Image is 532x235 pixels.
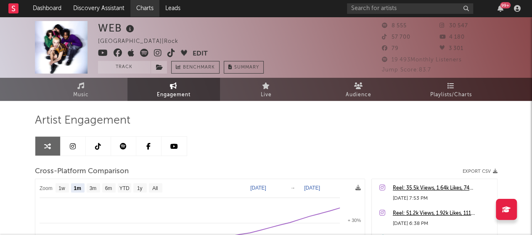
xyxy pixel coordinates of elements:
div: 99 + [500,2,511,8]
div: [DATE] 6:38 PM [393,219,493,229]
span: 57 700 [382,34,410,40]
text: Zoom [40,185,53,191]
span: Summary [234,65,259,70]
a: Engagement [127,78,220,101]
span: 79 [382,46,399,51]
text: All [152,185,158,191]
span: 19 493 Monthly Listeners [382,57,462,63]
span: 30 547 [439,23,468,29]
span: Jump Score: 83.7 [382,67,431,73]
span: Artist Engagement [35,116,130,126]
text: + 30% [347,218,361,223]
text: [DATE] [250,185,266,191]
div: [DATE] 7:53 PM [393,193,493,203]
a: Reel: 35.5k Views, 1.64k Likes, 74 Comments [393,183,493,193]
div: WEB [98,21,136,35]
text: 1m [74,185,81,191]
text: [DATE] [304,185,320,191]
span: Audience [346,90,371,100]
text: YTD [119,185,129,191]
span: 3 301 [439,46,463,51]
text: 6m [105,185,112,191]
a: Benchmark [171,61,220,74]
span: Music [73,90,89,100]
a: Audience [312,78,405,101]
button: Export CSV [463,169,498,174]
text: 1w [58,185,65,191]
button: 99+ [498,5,503,12]
span: Benchmark [183,63,215,73]
input: Search for artists [347,3,473,14]
span: Cross-Platform Comparison [35,166,129,177]
button: Edit [193,49,208,59]
span: Engagement [157,90,191,100]
a: Reel: 51.2k Views, 1.92k Likes, 111 Comments [393,209,493,219]
a: Music [35,78,127,101]
button: Summary [224,61,264,74]
button: Track [98,61,151,74]
span: 4 180 [439,34,465,40]
text: 1y [137,185,142,191]
text: → [290,185,295,191]
span: Live [261,90,272,100]
a: Playlists/Charts [405,78,498,101]
span: 8 555 [382,23,407,29]
text: 3m [89,185,96,191]
a: Live [220,78,312,101]
span: Playlists/Charts [430,90,472,100]
div: [GEOGRAPHIC_DATA] | Rock [98,37,188,47]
